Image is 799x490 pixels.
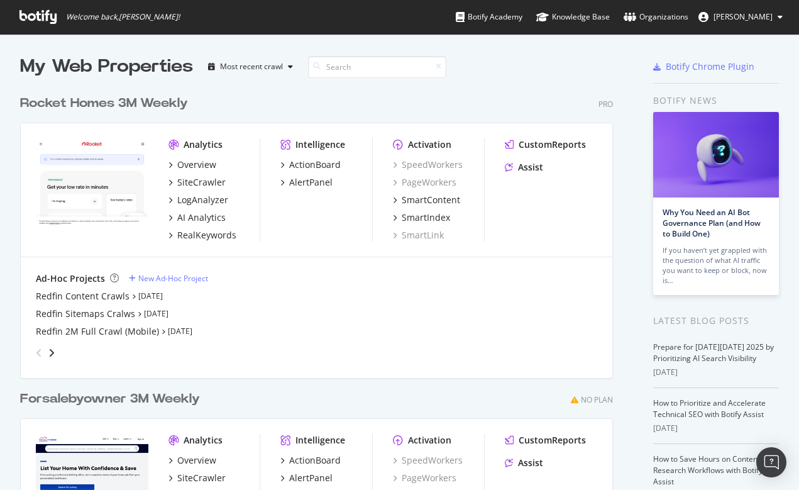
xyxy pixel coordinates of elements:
a: [DATE] [144,308,168,319]
div: angle-left [31,343,47,363]
div: [DATE] [653,423,779,434]
div: Botify Chrome Plugin [666,60,754,73]
a: AlertPanel [280,176,333,189]
a: Redfin Content Crawls [36,290,129,303]
a: SiteCrawler [168,472,226,484]
div: Open Intercom Messenger [756,447,786,477]
a: SmartContent [393,194,460,206]
a: SmartIndex [393,211,450,224]
a: Assist [505,457,543,469]
div: CustomReports [519,434,586,447]
a: Botify Chrome Plugin [653,60,754,73]
div: Analytics [184,138,223,151]
div: Overview [177,454,216,467]
div: angle-right [47,347,56,359]
div: ActionBoard [289,159,341,171]
div: SiteCrawler [177,176,226,189]
div: Intelligence [295,434,345,447]
a: ActionBoard [280,454,341,467]
a: ActionBoard [280,159,341,171]
div: Botify news [653,94,779,108]
a: Overview [168,454,216,467]
a: Prepare for [DATE][DATE] 2025 by Prioritizing AI Search Visibility [653,342,774,364]
a: Forsalebyowner 3M Weekly [20,390,205,408]
div: Ad-Hoc Projects [36,272,105,285]
div: Botify Academy [456,11,522,23]
input: Search [308,56,446,78]
div: My Web Properties [20,54,193,79]
img: Why You Need an AI Bot Governance Plan (and How to Build One) [653,112,779,198]
a: How to Save Hours on Content and Research Workflows with Botify Assist [653,454,775,487]
div: SmartIndex [402,211,450,224]
span: Norma Moras [714,11,773,22]
div: Intelligence [295,138,345,151]
div: CustomReports [519,138,586,151]
a: Redfin Sitemaps Cralws [36,308,135,320]
a: [DATE] [138,291,163,301]
div: Knowledge Base [536,11,610,23]
a: SpeedWorkers [393,454,463,467]
div: Pro [598,99,613,109]
div: Activation [408,434,451,447]
div: Analytics [184,434,223,447]
div: Rocket Homes 3M Weekly [20,94,188,113]
div: Assist [518,457,543,469]
div: AlertPanel [289,176,333,189]
button: Most recent crawl [203,57,298,77]
a: [DATE] [168,326,192,337]
div: Organizations [624,11,688,23]
a: LogAnalyzer [168,194,228,206]
a: New Ad-Hoc Project [129,273,208,284]
div: Assist [518,161,543,174]
div: SiteCrawler [177,472,226,484]
a: SpeedWorkers [393,159,463,171]
a: CustomReports [505,434,586,447]
div: No Plan [581,394,613,405]
a: AI Analytics [168,211,226,224]
div: RealKeywords [177,229,236,242]
a: PageWorkers [393,472,456,484]
div: ActionBoard [289,454,341,467]
a: Why You Need an AI Bot Governance Plan (and How to Build One) [663,207,761,239]
a: RealKeywords [168,229,236,242]
div: SmartContent [402,194,460,206]
div: Most recent crawl [220,63,283,70]
a: SmartLink [393,229,444,242]
div: LogAnalyzer [177,194,228,206]
div: Latest Blog Posts [653,314,779,328]
div: AlertPanel [289,472,333,484]
span: Welcome back, [PERSON_NAME] ! [66,12,180,22]
a: CustomReports [505,138,586,151]
div: If you haven’t yet grappled with the question of what AI traffic you want to keep or block, now is… [663,245,769,286]
a: How to Prioritize and Accelerate Technical SEO with Botify Assist [653,398,766,420]
button: [PERSON_NAME] [688,7,793,27]
div: [DATE] [653,367,779,378]
div: AI Analytics [177,211,226,224]
a: PageWorkers [393,176,456,189]
a: Rocket Homes 3M Weekly [20,94,193,113]
a: Redfin 2M Full Crawl (Mobile) [36,325,159,338]
a: Overview [168,159,216,171]
img: www.rocket.com [36,138,148,228]
div: Forsalebyowner 3M Weekly [20,390,200,408]
div: Overview [177,159,216,171]
a: Assist [505,161,543,174]
a: AlertPanel [280,472,333,484]
a: SiteCrawler [168,176,226,189]
div: New Ad-Hoc Project [138,273,208,284]
div: Activation [408,138,451,151]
